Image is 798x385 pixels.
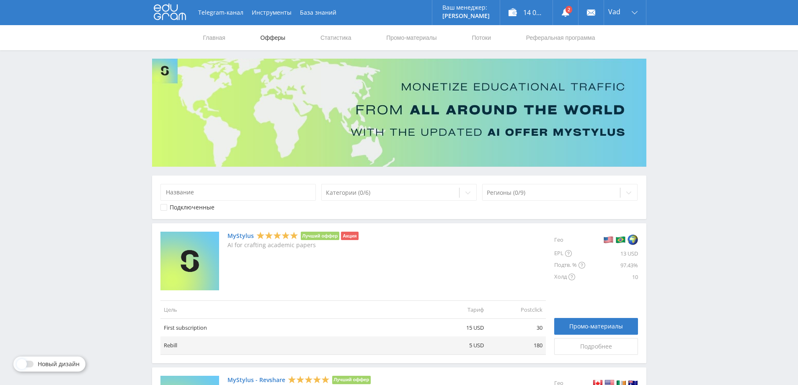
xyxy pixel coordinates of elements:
[385,25,437,50] a: Промо-материалы
[585,271,638,283] div: 10
[227,242,359,248] p: AI for crafting academic papers
[608,8,620,15] span: Vad
[429,319,487,337] td: 15 USD
[554,338,638,355] a: Подробнее
[585,259,638,271] div: 97.43%
[442,4,490,11] p: Ваш менеджер:
[429,336,487,354] td: 5 USD
[554,259,585,271] div: Подтв. %
[554,318,638,335] a: Промо-материалы
[554,271,585,283] div: Холд
[301,232,340,240] li: Лучший оффер
[580,343,612,350] span: Подробнее
[227,377,285,383] a: MyStylus - Revshare
[487,319,546,337] td: 30
[471,25,492,50] a: Потоки
[170,204,214,211] div: Подключенные
[288,375,330,384] div: 5 Stars
[554,232,585,248] div: Гео
[256,231,298,240] div: 5 Stars
[487,300,546,318] td: Postclick
[429,300,487,318] td: Тариф
[260,25,287,50] a: Офферы
[160,300,429,318] td: Цель
[341,232,358,240] li: Акция
[160,184,316,201] input: Название
[320,25,352,50] a: Статистика
[569,323,623,330] span: Промо-материалы
[487,336,546,354] td: 180
[160,232,219,290] img: MyStylus
[152,59,646,167] img: Banner
[442,13,490,19] p: [PERSON_NAME]
[554,248,585,259] div: EPL
[525,25,596,50] a: Реферальная программа
[160,319,429,337] td: First subscription
[38,361,80,367] span: Новый дизайн
[202,25,226,50] a: Главная
[332,376,371,384] li: Лучший оффер
[160,336,429,354] td: Rebill
[585,248,638,259] div: 13 USD
[227,233,254,239] a: MyStylus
